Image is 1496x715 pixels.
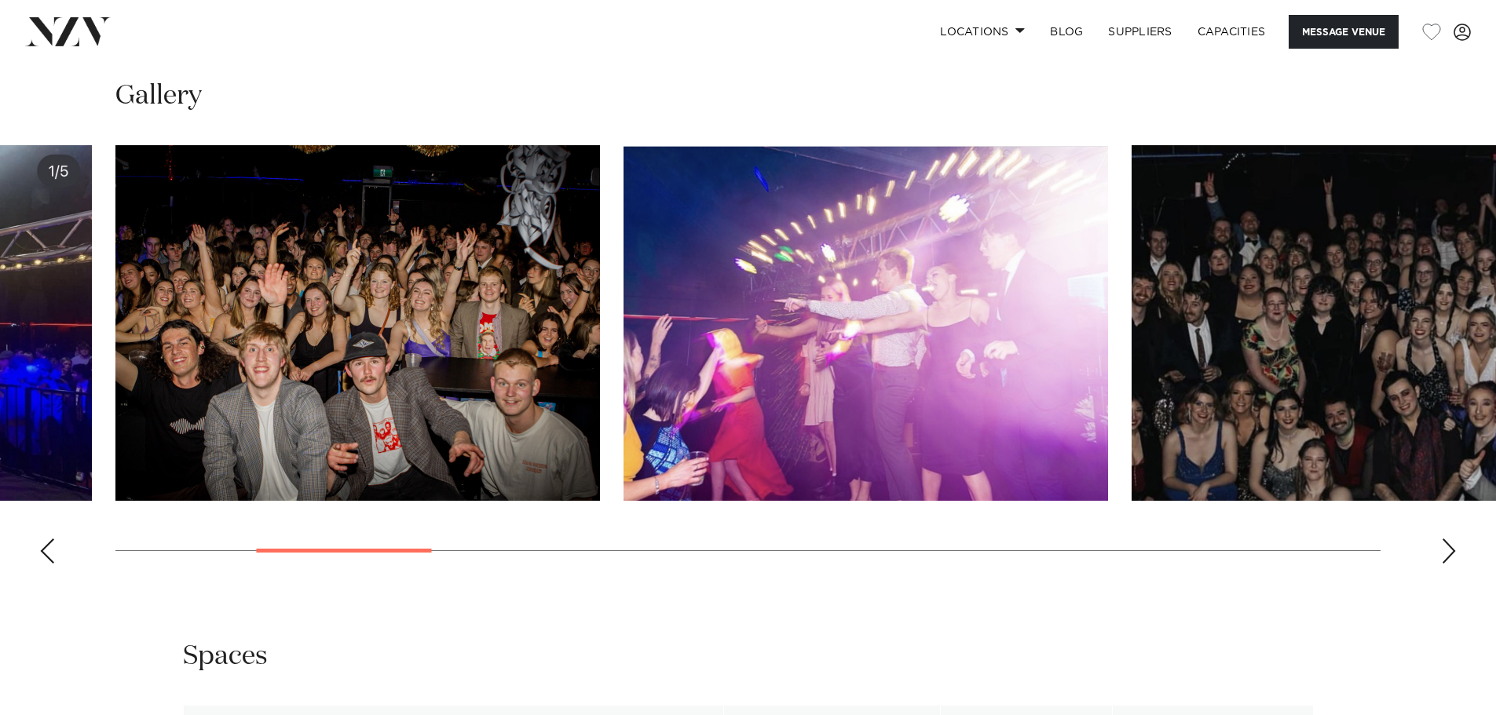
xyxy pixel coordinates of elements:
h2: Gallery [115,78,202,114]
a: Capacities [1185,15,1278,49]
button: Message Venue [1289,15,1399,49]
swiper-slide: 3 / 18 [115,145,600,501]
swiper-slide: 4 / 18 [624,145,1108,501]
a: SUPPLIERS [1095,15,1184,49]
a: BLOG [1037,15,1095,49]
img: nzv-logo.png [25,17,111,46]
h2: Spaces [183,639,268,674]
a: Locations [927,15,1037,49]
